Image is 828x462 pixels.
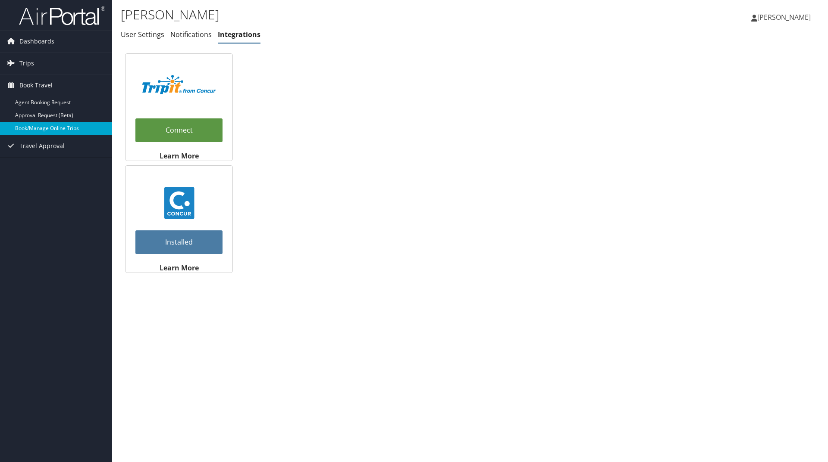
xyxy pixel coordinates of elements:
img: concur_23.png [163,187,195,219]
strong: Learn More [160,151,199,161]
img: airportal-logo.png [19,6,105,26]
a: Connect [135,118,223,142]
img: TripIt_Logo_Color_SOHP.png [142,75,216,94]
a: Notifications [170,30,212,39]
a: [PERSON_NAME] [751,4,819,30]
a: Integrations [218,30,260,39]
span: Dashboards [19,31,54,52]
span: Trips [19,53,34,74]
span: Travel Approval [19,135,65,157]
a: Installed [135,230,223,254]
strong: Learn More [160,263,199,273]
a: User Settings [121,30,164,39]
span: [PERSON_NAME] [757,12,811,22]
h1: [PERSON_NAME] [121,6,586,24]
span: Book Travel [19,74,53,96]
